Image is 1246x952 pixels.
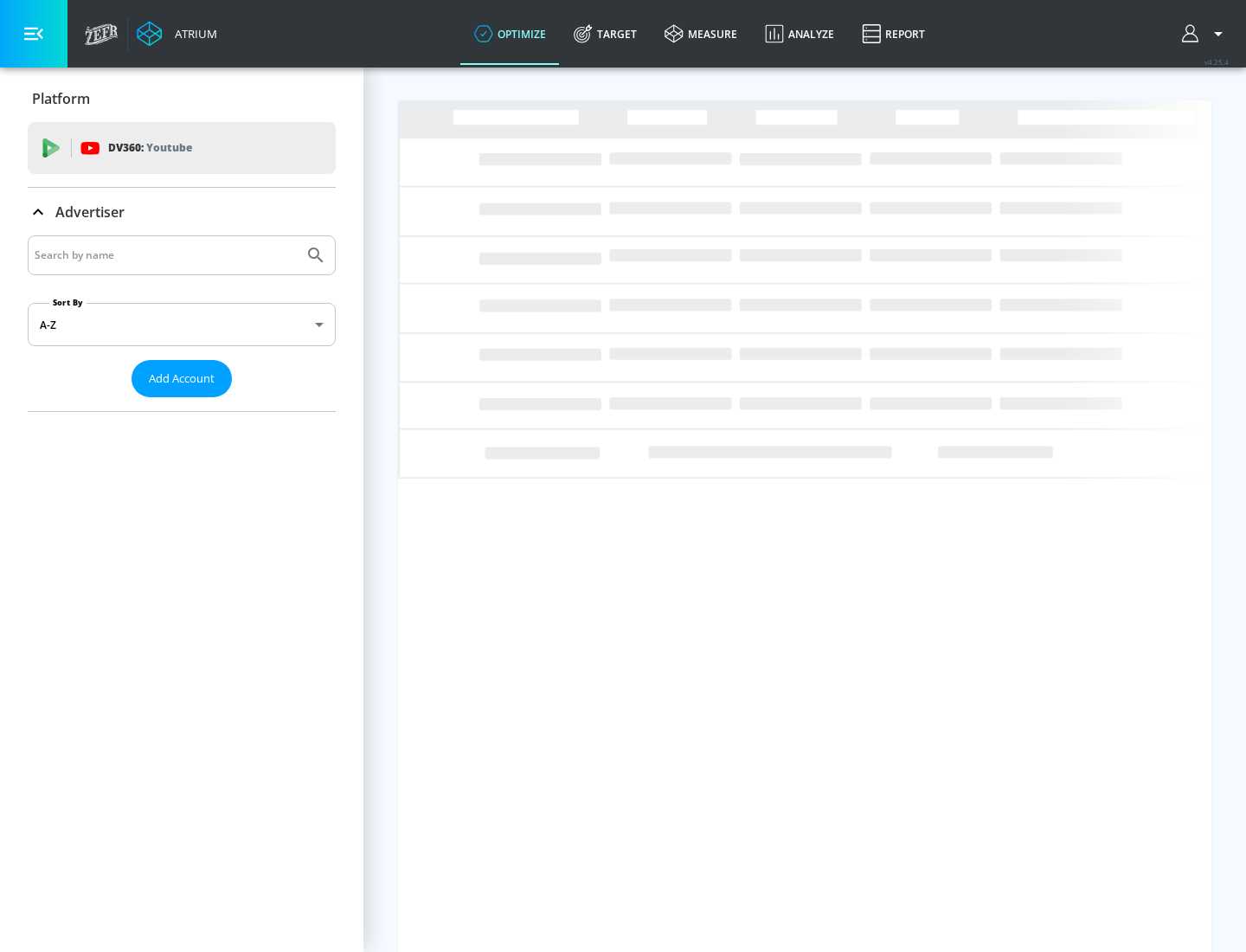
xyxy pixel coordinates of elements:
nav: list of Advertiser [28,397,336,411]
input: Search by name [35,244,297,267]
span: Add Account [149,369,215,389]
a: Analyze [751,3,848,65]
div: Advertiser [28,235,336,411]
a: Atrium [137,21,217,47]
div: Advertiser [28,188,336,236]
div: Atrium [168,26,217,42]
p: Platform [32,89,90,108]
a: Target [560,3,651,65]
div: A-Z [28,303,336,346]
div: DV360: Youtube [28,122,336,174]
p: Youtube [146,138,192,157]
span: v 4.25.4 [1204,57,1229,67]
label: Sort By [49,297,87,308]
p: Advertiser [55,203,125,222]
a: Report [848,3,939,65]
a: optimize [460,3,560,65]
button: Add Account [132,360,232,397]
p: DV360: [108,138,192,158]
div: Platform [28,74,336,123]
a: measure [651,3,751,65]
